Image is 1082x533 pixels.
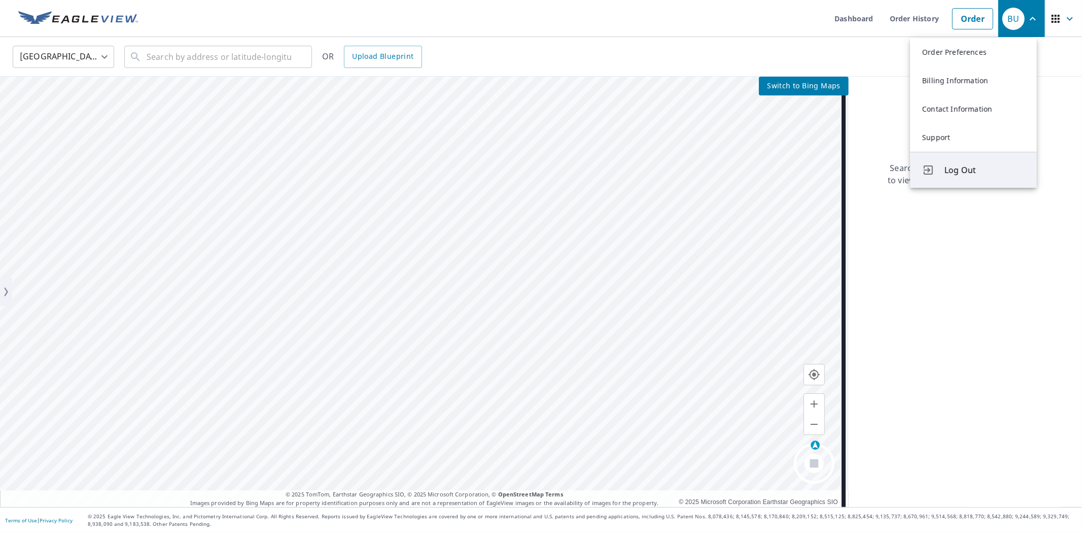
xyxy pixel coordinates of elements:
[545,490,563,498] a: Terms
[88,513,1077,528] p: © 2025 Eagle View Technologies, Inc. and Pictometry International Corp. All Rights Reserved. Repo...
[286,490,563,499] span: © 2025 TomTom, Earthstar Geographics SIO, © 2025 Microsoft Corporation, ©
[5,517,73,523] p: |
[804,364,824,385] button: Go to your location
[5,517,37,524] a: Terms of Use
[804,394,824,414] button: Zoom in
[811,441,820,453] div: Drag to rotate, click for north
[352,50,413,63] span: Upload Blueprint
[804,453,824,474] button: Switch to oblique
[679,497,838,507] div: © 2025 Microsoft Corporation Earthstar Geographics SIO
[887,162,1023,186] p: Searching for a property address to view a list of available products.
[147,43,291,71] input: Search by address or latitude-longitude
[910,38,1037,66] a: Order Preferences
[759,77,849,95] button: Switch to Bing Maps
[1002,8,1025,30] div: BU
[498,490,544,498] a: OpenStreetMap
[910,66,1037,95] a: Billing Information
[767,80,841,92] span: Switch to Bing Maps
[344,46,422,68] a: Upload Blueprint
[952,8,993,29] a: Order
[910,123,1037,152] a: Support
[13,43,114,71] div: [GEOGRAPHIC_DATA]
[910,152,1037,188] button: Log Out
[910,95,1037,123] a: Contact Information
[945,164,1025,176] span: Log Out
[322,46,422,68] div: OR
[804,414,824,435] button: Zoom out
[18,11,138,26] img: EV Logo
[40,517,73,524] a: Privacy Policy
